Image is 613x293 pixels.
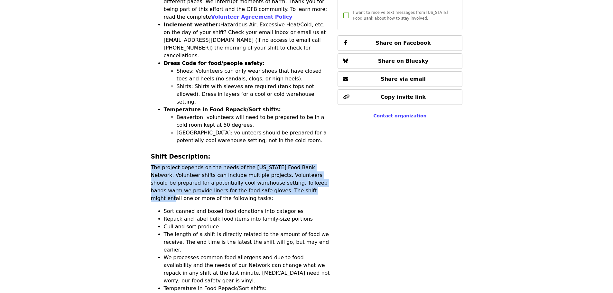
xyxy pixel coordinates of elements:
button: Copy invite link [338,89,462,105]
button: Share via email [338,71,462,87]
span: I want to receive text messages from [US_STATE] Food Bank about how to stay involved. [353,10,448,21]
strong: Shift Description: [151,153,210,160]
li: Cull and sort produce [164,223,330,231]
strong: Temperature in Food Repack/Sort shifts: [164,106,281,113]
button: Share on Facebook [338,35,462,51]
p: The project depends on the needs of the [US_STATE] Food Bank Network. Volunteer shifts can includ... [151,164,330,202]
span: Copy invite link [381,94,426,100]
span: Share on Bluesky [378,58,429,64]
li: Shirts: Shirts with sleeves are required (tank tops not allowed). Dress in layers for a cool or c... [177,83,330,106]
li: Shoes: Volunteers can only wear shoes that have closed toes and heels (no sandals, clogs, or high... [177,67,330,83]
button: Share on Bluesky [338,53,462,69]
strong: Dress Code for food/people safety: [164,60,265,66]
li: Repack and label bulk food items into family-size portions [164,215,330,223]
span: Share via email [381,76,426,82]
a: Contact organization [373,113,426,118]
li: Beaverton: volunteers will need to be prepared to be in a cold room kept at 50 degrees. [177,114,330,129]
li: Sort canned and boxed food donations into categories [164,207,330,215]
li: [GEOGRAPHIC_DATA]: volunteers should be prepared for a potentially cool warehouse setting; not in... [177,129,330,144]
li: The length of a shift is directly related to the amount of food we receive. The end time is the l... [164,231,330,254]
strong: Inclement weather: [164,22,220,28]
li: We processes common food allergens and due to food availability and the needs of our Network can ... [164,254,330,285]
li: Hazardous Air, Excessive Heat/Cold, etc. on the day of your shift? Check your email inbox or emai... [164,21,330,60]
a: Volunteer Agreement Policy [211,14,293,20]
span: Share on Facebook [376,40,431,46]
